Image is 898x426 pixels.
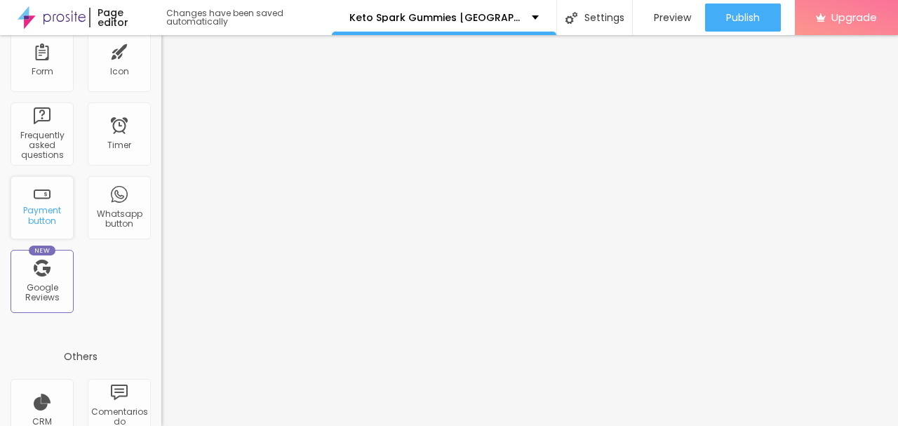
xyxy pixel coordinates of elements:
div: Changes have been saved automatically [166,9,332,26]
div: Frequently asked questions [14,131,69,161]
img: Icone [565,12,577,24]
div: Payment button [14,206,69,226]
div: New [29,246,55,255]
span: Upgrade [831,11,877,23]
div: Icon [110,67,129,76]
span: Preview [654,12,691,23]
span: Publish [726,12,760,23]
div: Form [32,67,53,76]
div: Google Reviews [14,283,69,303]
div: Whatsapp button [91,209,147,229]
iframe: Editor [161,35,898,426]
p: Keto Spark Gummies [GEOGRAPHIC_DATA] – Ingredients, Benefits, Customer Reviews [2025 Update]! [349,13,521,22]
div: Timer [107,140,131,150]
button: Publish [705,4,781,32]
div: Page editor [89,8,152,27]
button: Preview [633,4,705,32]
